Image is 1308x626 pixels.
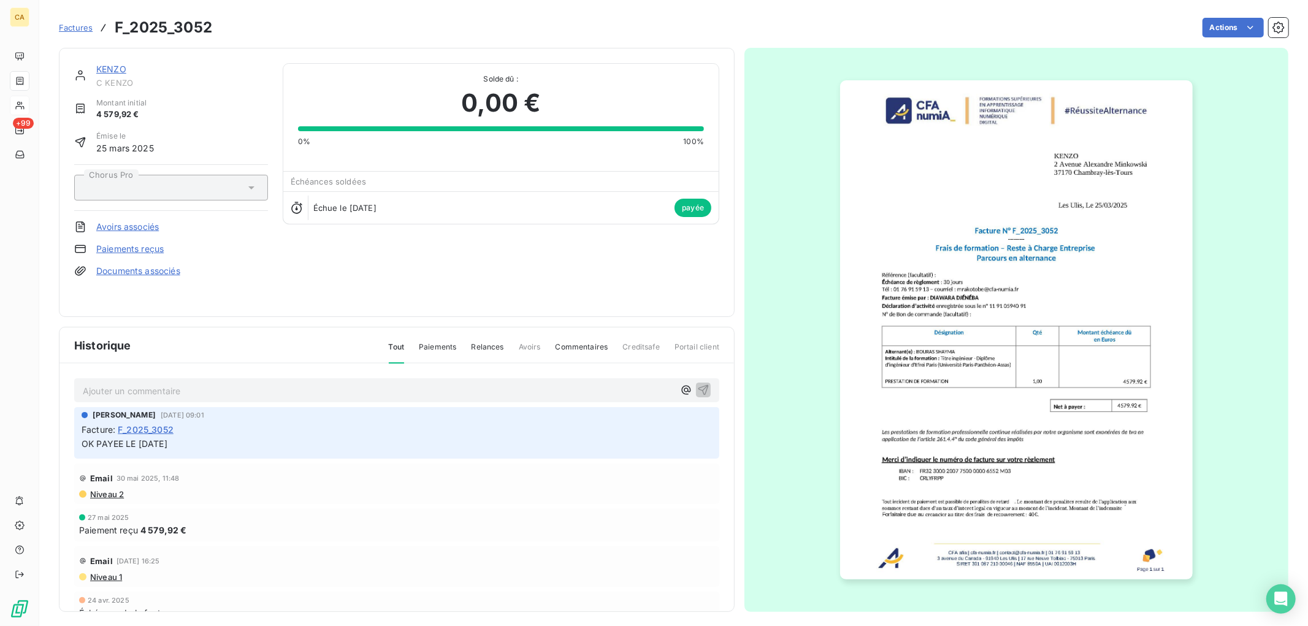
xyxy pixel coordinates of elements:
[298,74,704,85] span: Solde dû :
[115,17,212,39] h3: F_2025_3052
[471,342,503,362] span: Relances
[96,64,126,74] a: KENZO
[1266,584,1296,614] div: Open Intercom Messenger
[298,136,310,147] span: 0%
[96,142,154,155] span: 25 mars 2025
[59,23,93,32] span: Factures
[622,342,660,362] span: Creditsafe
[161,411,204,419] span: [DATE] 09:01
[96,265,180,277] a: Documents associés
[89,489,124,499] span: Niveau 2
[79,606,174,619] span: Échéance de la facture
[1203,18,1264,37] button: Actions
[683,136,704,147] span: 100%
[556,342,608,362] span: Commentaires
[96,131,154,142] span: Émise le
[90,556,113,566] span: Email
[96,109,147,121] span: 4 579,92 €
[96,78,268,88] span: C KENZO
[82,438,167,449] span: OK PAYEE LE [DATE]
[82,423,115,436] span: Facture :
[840,80,1193,579] img: invoice_thumbnail
[74,337,131,354] span: Historique
[88,597,129,604] span: 24 avr. 2025
[675,342,719,362] span: Portail client
[389,342,405,364] span: Tout
[118,423,174,436] span: F_2025_3052
[13,118,34,129] span: +99
[313,203,377,213] span: Échue le [DATE]
[291,177,367,186] span: Échéances soldées
[96,221,159,233] a: Avoirs associés
[10,599,29,619] img: Logo LeanPay
[96,97,147,109] span: Montant initial
[461,85,540,121] span: 0,00 €
[90,473,113,483] span: Email
[59,21,93,34] a: Factures
[419,342,456,362] span: Paiements
[140,524,187,536] span: 4 579,92 €
[675,199,711,217] span: payée
[88,514,129,521] span: 27 mai 2025
[89,572,122,582] span: Niveau 1
[117,475,180,482] span: 30 mai 2025, 11:48
[117,557,160,565] span: [DATE] 16:25
[10,7,29,27] div: CA
[519,342,541,362] span: Avoirs
[96,243,164,255] a: Paiements reçus
[79,524,138,536] span: Paiement reçu
[93,410,156,421] span: [PERSON_NAME]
